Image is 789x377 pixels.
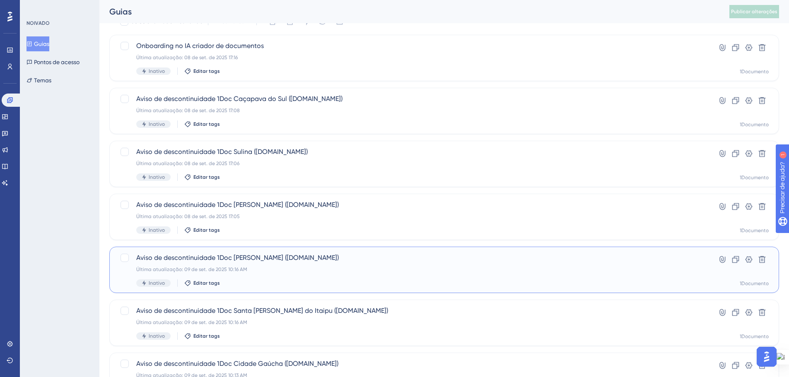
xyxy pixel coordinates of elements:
font: Temas [34,77,51,84]
font: Inativo [149,333,165,339]
font: Editar tags [193,174,220,180]
font: Editar tags [193,227,220,233]
button: Editar tags [184,333,220,339]
font: Editar tags [193,333,220,339]
font: Aviso de descontinuidade 1Doc Caçapava do Sul ([DOMAIN_NAME]) [136,95,343,103]
font: Última atualização: 08 de set. de 2025 17:16 [136,55,238,60]
font: Editar tags [193,121,220,127]
button: Editar tags [184,174,220,180]
button: Temas [27,73,51,88]
font: Inativo [149,68,165,74]
font: Pontos de acesso [34,59,80,65]
button: Pontos de acesso [27,55,80,70]
font: 1Documento [740,122,769,127]
button: Guias [27,36,49,51]
font: Aviso de descontinuidade 1Doc [PERSON_NAME] ([DOMAIN_NAME]) [136,201,339,209]
font: Aviso de descontinuidade 1Doc Cidade Gaúcha ([DOMAIN_NAME]) [136,360,338,367]
button: Editar tags [184,68,220,74]
font: Inativo [149,174,165,180]
font: 1Documento [740,175,769,180]
button: Publicar alterações [729,5,779,18]
font: 1Documento [740,69,769,74]
font: Última atualização: 08 de set. de 2025 17:06 [136,161,239,166]
font: Última atualização: 09 de set. de 2025 10:16 AM [136,319,247,325]
font: Aviso de descontinuidade 1Doc Sulina ([DOMAIN_NAME]) [136,148,308,156]
font: Inativo [149,280,165,286]
font: 1 [77,5,80,10]
font: Inativo [149,121,165,127]
font: Última atualização: 08 de set. de 2025 17:05 [136,214,240,219]
font: 1Documento [740,228,769,233]
button: Editar tags [184,121,220,127]
font: NOIVADO [27,20,50,26]
button: Editar tags [184,280,220,286]
font: Publicar alterações [731,9,777,14]
font: Guias [34,41,49,47]
font: Aviso de descontinuidade 1Doc [PERSON_NAME] ([DOMAIN_NAME]) [136,254,339,262]
font: Onboarding no IA criador de documentos [136,42,264,50]
font: Editar tags [193,280,220,286]
font: Editar tags [193,68,220,74]
font: Aviso de descontinuidade 1Doc Santa [PERSON_NAME] do Itaipu ([DOMAIN_NAME]) [136,307,388,315]
font: 1Documento [740,281,769,286]
iframe: Iniciador do Assistente de IA do UserGuiding [754,344,779,369]
font: Última atualização: 08 de set. de 2025 17:08 [136,108,240,113]
font: Guias [109,7,132,17]
font: Última atualização: 09 de set. de 2025 10:16 AM [136,267,247,272]
font: Precisar de ajuda? [19,4,71,10]
font: Inativo [149,227,165,233]
button: Editar tags [184,227,220,233]
font: 1Documento [740,334,769,339]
